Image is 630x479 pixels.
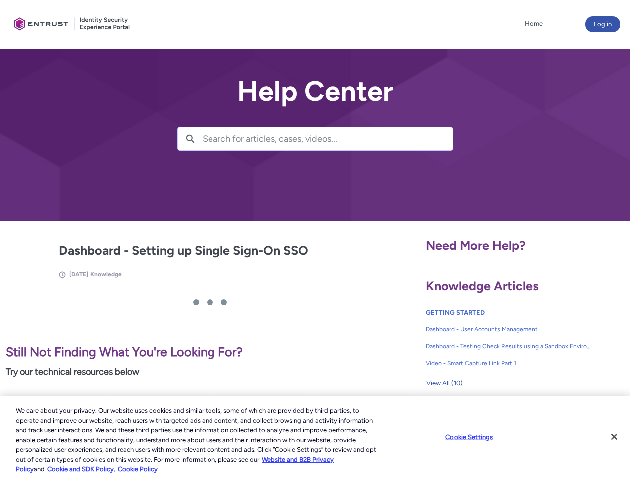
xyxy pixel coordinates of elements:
[178,127,203,150] button: Search
[118,465,158,473] a: Cookie Policy
[90,270,122,279] li: Knowledge
[585,16,620,32] button: Log in
[16,406,378,474] div: We care about your privacy. Our website uses cookies and similar tools, some of which are provide...
[6,365,414,379] p: Try our technical resources below
[603,426,625,448] button: Close
[6,343,414,362] p: Still Not Finding What You're Looking For?
[59,241,361,260] h2: Dashboard - Setting up Single Sign-On SSO
[522,16,545,31] a: Home
[426,321,592,338] a: Dashboard - User Accounts Management
[426,309,485,316] a: GETTING STARTED
[426,325,592,334] span: Dashboard - User Accounts Management
[426,278,539,293] span: Knowledge Articles
[426,359,592,368] span: Video - Smart Capture Link Part 1
[426,342,592,351] span: Dashboard - Testing Check Results using a Sandbox Environment
[426,376,463,391] span: View All (10)
[438,427,500,447] button: Cookie Settings
[426,375,463,391] button: View All (10)
[203,127,453,150] input: Search for articles, cases, videos...
[426,238,526,253] span: Need More Help?
[47,465,115,473] a: Cookie and SDK Policy.
[177,76,453,107] h2: Help Center
[69,271,88,278] span: [DATE]
[426,338,592,355] a: Dashboard - Testing Check Results using a Sandbox Environment
[426,355,592,372] a: Video - Smart Capture Link Part 1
